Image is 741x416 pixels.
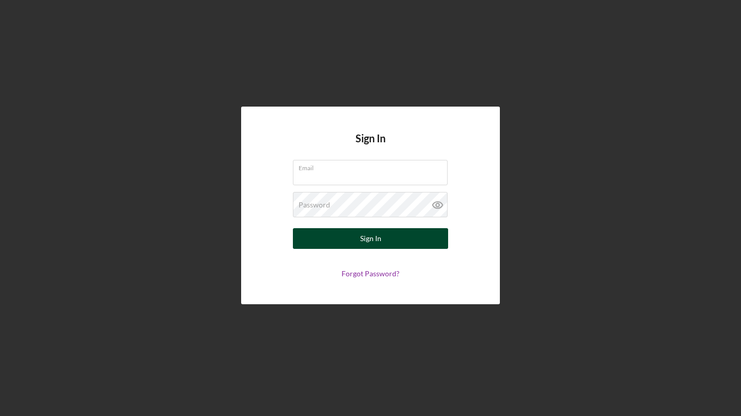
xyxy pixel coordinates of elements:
[299,201,330,209] label: Password
[360,228,381,249] div: Sign In
[299,160,448,172] label: Email
[293,228,448,249] button: Sign In
[342,269,399,278] a: Forgot Password?
[355,132,386,160] h4: Sign In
